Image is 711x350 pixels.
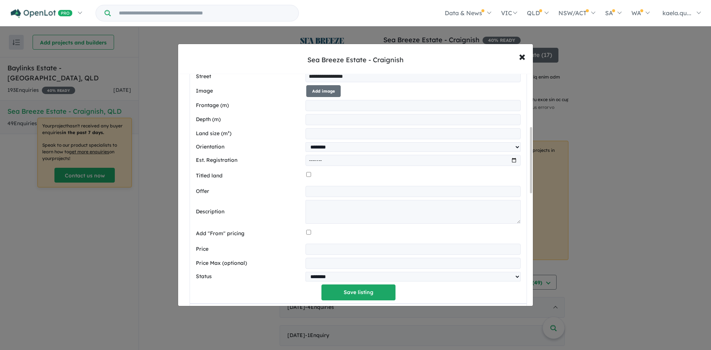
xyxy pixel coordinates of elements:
label: Street [196,72,303,81]
span: kaela.qu... [662,9,691,17]
label: Price [196,245,303,254]
label: Offer [196,187,303,196]
span: × [519,48,525,64]
label: Image [196,87,303,96]
div: Sea Breeze Estate - Craignish [307,55,404,65]
button: Save listing [321,284,395,300]
label: Status [196,272,303,281]
label: Description [196,207,303,216]
label: Price Max (optional) [196,259,303,268]
label: Land size (m²) [196,129,303,138]
label: Orientation [196,143,303,151]
button: Add image [306,85,341,97]
label: Add "From" pricing [196,229,303,238]
input: Try estate name, suburb, builder or developer [112,5,297,21]
img: Openlot PRO Logo White [11,9,73,18]
label: Est. Registration [196,156,303,165]
label: Depth (m) [196,115,303,124]
label: Frontage (m) [196,101,303,110]
label: Titled land [196,171,303,180]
